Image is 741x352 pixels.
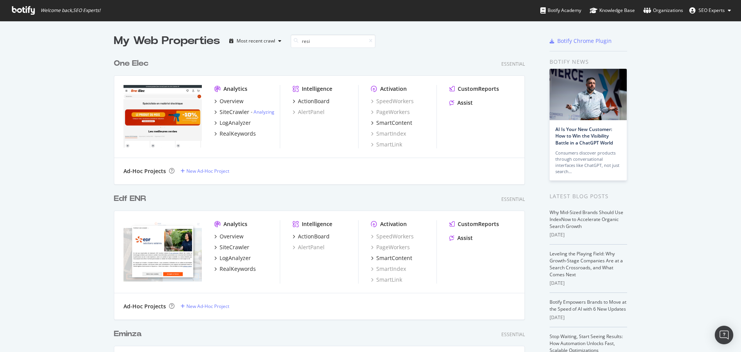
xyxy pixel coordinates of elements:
a: SmartContent [371,119,412,127]
a: SmartIndex [371,265,406,273]
div: Latest Blog Posts [550,192,627,201]
a: AlertPanel [293,108,325,116]
a: Botify Chrome Plugin [550,37,612,45]
a: PageWorkers [371,108,410,116]
img: one-elec.com [123,85,202,148]
div: [DATE] [550,280,627,287]
div: Intelligence [302,220,332,228]
a: SmartLink [371,141,402,148]
div: One Elec [114,58,149,69]
div: - [251,109,274,115]
a: CustomReports [449,85,499,93]
div: Most recent crawl [237,39,275,43]
div: Eminza [114,328,142,340]
a: LogAnalyzer [214,119,251,127]
div: Botify news [550,58,627,66]
a: Botify Empowers Brands to Move at the Speed of AI with 6 New Updates [550,299,626,312]
img: AI Is Your New Customer: How to Win the Visibility Battle in a ChatGPT World [550,69,627,120]
div: RealKeywords [220,130,256,138]
a: Edf ENR [114,193,149,204]
a: Why Mid-Sized Brands Should Use IndexNow to Accelerate Organic Search Growth [550,209,623,230]
div: [DATE] [550,314,627,321]
button: Most recent crawl [226,35,284,47]
a: SmartIndex [371,130,406,138]
div: LogAnalyzer [220,119,251,127]
div: ActionBoard [298,233,330,240]
a: SmartLink [371,276,402,284]
div: Overview [220,97,244,105]
div: SmartContent [376,119,412,127]
div: New Ad-Hoc Project [186,303,229,309]
div: SmartContent [376,254,412,262]
a: New Ad-Hoc Project [181,303,229,309]
a: SiteCrawler- Analyzing [214,108,274,116]
div: Edf ENR [114,193,146,204]
a: SpeedWorkers [371,233,414,240]
div: Ad-Hoc Projects [123,167,166,175]
a: RealKeywords [214,265,256,273]
a: SmartContent [371,254,412,262]
div: Ad-Hoc Projects [123,303,166,310]
div: RealKeywords [220,265,256,273]
div: Activation [380,220,407,228]
div: Essential [501,331,525,338]
div: Open Intercom Messenger [715,326,733,344]
button: SEO Experts [683,4,737,17]
a: Eminza [114,328,145,340]
a: New Ad-Hoc Project [181,168,229,174]
div: CustomReports [458,85,499,93]
a: LogAnalyzer [214,254,251,262]
a: Leveling the Playing Field: Why Growth-Stage Companies Are at a Search Crossroads, and What Comes... [550,250,623,278]
div: Botify Academy [540,7,581,14]
div: My Web Properties [114,33,220,49]
div: Intelligence [302,85,332,93]
a: AlertPanel [293,243,325,251]
a: Overview [214,233,244,240]
a: AI Is Your New Customer: How to Win the Visibility Battle in a ChatGPT World [555,126,613,146]
a: SiteCrawler [214,243,249,251]
div: ActionBoard [298,97,330,105]
a: CustomReports [449,220,499,228]
div: SiteCrawler [220,243,249,251]
img: edf-solutions-solaires.com [123,220,202,283]
div: LogAnalyzer [220,254,251,262]
div: Essential [501,61,525,67]
a: Overview [214,97,244,105]
div: Knowledge Base [590,7,635,14]
a: PageWorkers [371,243,410,251]
div: SiteCrawler [220,108,249,116]
span: Welcome back, SEO Experts ! [41,7,100,14]
div: Essential [501,196,525,202]
span: SEO Experts [699,7,725,14]
div: Analytics [223,220,247,228]
div: Organizations [643,7,683,14]
div: Assist [457,234,473,242]
a: SpeedWorkers [371,97,414,105]
a: Assist [449,99,473,107]
div: Assist [457,99,473,107]
div: Analytics [223,85,247,93]
div: Consumers discover products through conversational interfaces like ChatGPT, not just search… [555,150,621,175]
a: ActionBoard [293,97,330,105]
div: [DATE] [550,231,627,238]
a: RealKeywords [214,130,256,138]
a: Assist [449,234,473,242]
div: Overview [220,233,244,240]
a: ActionBoard [293,233,330,240]
div: Botify Chrome Plugin [557,37,612,45]
div: Activation [380,85,407,93]
div: New Ad-Hoc Project [186,168,229,174]
input: Search [291,34,376,48]
div: CustomReports [458,220,499,228]
a: Analyzing [254,109,274,115]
